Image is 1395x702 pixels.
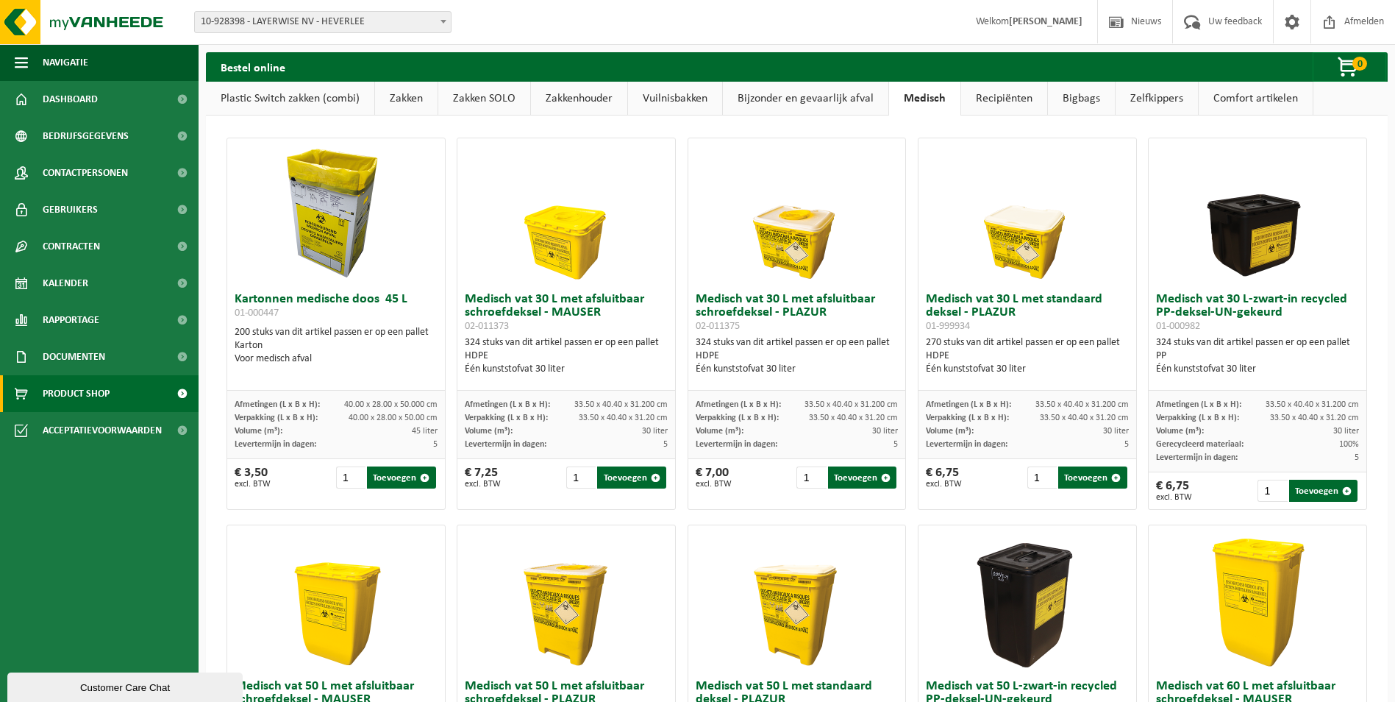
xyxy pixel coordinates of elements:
[1124,440,1129,449] span: 5
[43,375,110,412] span: Product Shop
[206,82,374,116] a: Plastic Switch zakken (combi)
[696,467,732,489] div: € 7,00
[926,321,970,332] span: 01-999934
[1027,467,1057,489] input: 1
[465,427,513,436] span: Volume (m³):
[1156,321,1200,332] span: 01-000982
[954,525,1101,673] img: 01-000979
[344,400,438,409] span: 40.00 x 28.00 x 50.000 cm
[1266,400,1359,409] span: 33.50 x 40.40 x 31.200 cm
[194,11,452,33] span: 10-928398 - LAYERWISE NV - HEVERLEE
[1156,480,1192,502] div: € 6,75
[1058,467,1127,489] button: Toevoegen
[433,440,438,449] span: 5
[723,138,870,286] img: 02-011375
[43,302,99,338] span: Rapportage
[696,427,743,436] span: Volume (m³):
[926,467,962,489] div: € 6,75
[1257,480,1287,502] input: 1
[465,467,501,489] div: € 7,25
[465,400,550,409] span: Afmetingen (L x B x H):
[961,82,1047,116] a: Recipiënten
[349,414,438,422] span: 40.00 x 28.00 x 50.00 cm
[43,191,98,228] span: Gebruikers
[1048,82,1115,116] a: Bigbags
[465,321,509,332] span: 02-011373
[465,336,668,376] div: 324 stuks van dit artikel passen er op een pallet
[7,670,246,702] iframe: chat widget
[1009,16,1082,27] strong: [PERSON_NAME]
[1313,52,1386,82] button: 0
[438,82,530,116] a: Zakken SOLO
[696,400,781,409] span: Afmetingen (L x B x H):
[566,467,596,489] input: 1
[628,82,722,116] a: Vuilnisbakken
[1199,82,1313,116] a: Comfort artikelen
[1339,440,1359,449] span: 100%
[723,525,870,673] img: 01-999935
[696,293,899,333] h3: Medisch vat 30 L met afsluitbaar schroefdeksel - PLAZUR
[889,82,960,116] a: Medisch
[367,467,435,489] button: Toevoegen
[465,363,668,376] div: Één kunststofvat 30 liter
[465,440,546,449] span: Levertermijn in dagen:
[43,118,129,155] span: Bedrijfsgegevens
[43,81,98,118] span: Dashboard
[43,338,105,375] span: Documenten
[696,414,779,422] span: Verpakking (L x B x H):
[43,228,100,265] span: Contracten
[696,440,777,449] span: Levertermijn in dagen:
[235,352,438,366] div: Voor medisch afval
[43,44,88,81] span: Navigatie
[235,467,271,489] div: € 3,50
[696,336,899,376] div: 324 stuks van dit artikel passen er op een pallet
[493,525,640,673] img: 02-011377
[1035,400,1129,409] span: 33.50 x 40.40 x 31.200 cm
[723,82,888,116] a: Bijzonder en gevaarlijk afval
[926,350,1129,363] div: HDPE
[926,440,1007,449] span: Levertermijn in dagen:
[926,427,974,436] span: Volume (m³):
[926,293,1129,333] h3: Medisch vat 30 L met standaard deksel - PLAZUR
[412,427,438,436] span: 45 liter
[493,138,640,286] img: 02-011373
[465,480,501,489] span: excl. BTW
[1156,400,1241,409] span: Afmetingen (L x B x H):
[235,427,282,436] span: Volume (m³):
[206,52,300,81] h2: Bestel online
[263,138,410,286] img: 01-000447
[1156,293,1359,333] h3: Medisch vat 30 L-zwart-in recycled PP-deksel-UN-gekeurd
[1040,414,1129,422] span: 33.50 x 40.40 x 31.20 cm
[809,414,898,422] span: 33.50 x 40.40 x 31.20 cm
[1184,525,1331,673] img: 02-011376
[954,138,1101,286] img: 01-999934
[1156,414,1239,422] span: Verpakking (L x B x H):
[574,400,668,409] span: 33.50 x 40.40 x 31.200 cm
[642,427,668,436] span: 30 liter
[597,467,666,489] button: Toevoegen
[926,363,1129,376] div: Één kunststofvat 30 liter
[696,363,899,376] div: Één kunststofvat 30 liter
[1156,363,1359,376] div: Één kunststofvat 30 liter
[804,400,898,409] span: 33.50 x 40.40 x 31.200 cm
[465,293,668,333] h3: Medisch vat 30 L met afsluitbaar schroefdeksel - MAUSER
[926,414,1009,422] span: Verpakking (L x B x H):
[926,336,1129,376] div: 270 stuks van dit artikel passen er op een pallet
[1333,427,1359,436] span: 30 liter
[235,440,316,449] span: Levertermijn in dagen:
[1184,138,1331,286] img: 01-000982
[43,155,128,191] span: Contactpersonen
[696,350,899,363] div: HDPE
[1270,414,1359,422] span: 33.50 x 40.40 x 31.20 cm
[263,525,410,673] img: 02-011378
[336,467,365,489] input: 1
[235,414,318,422] span: Verpakking (L x B x H):
[1352,57,1367,71] span: 0
[696,480,732,489] span: excl. BTW
[926,480,962,489] span: excl. BTW
[1116,82,1198,116] a: Zelfkippers
[235,339,438,352] div: Karton
[235,293,438,322] h3: Kartonnen medische doos 45 L
[235,480,271,489] span: excl. BTW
